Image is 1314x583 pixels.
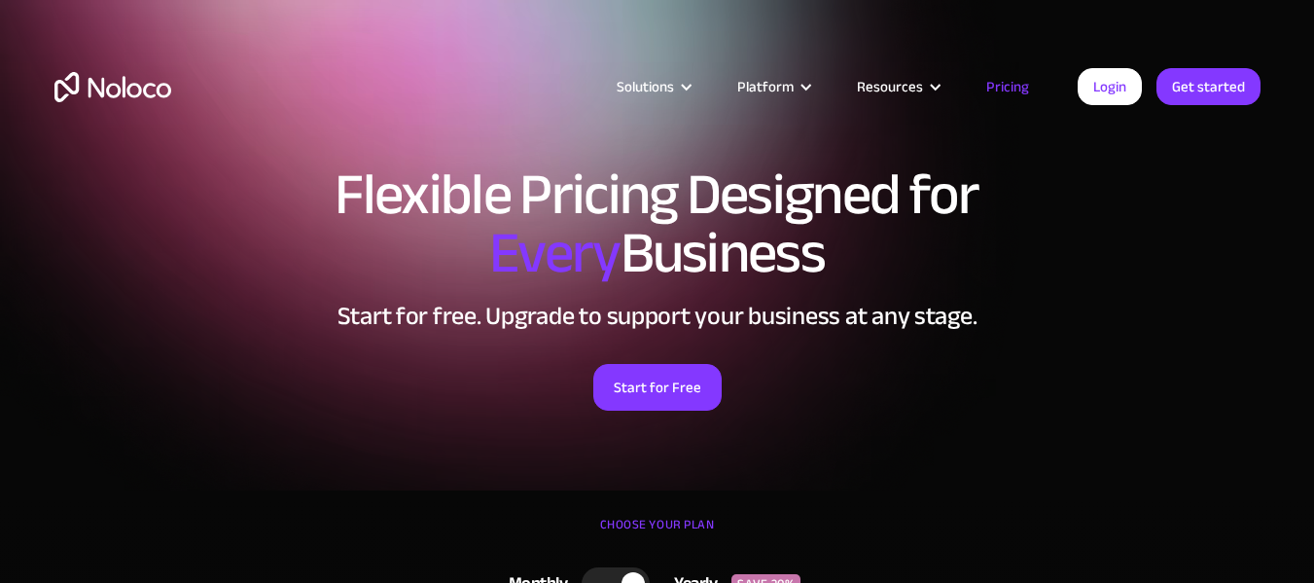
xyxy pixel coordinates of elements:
h1: Flexible Pricing Designed for Business [54,165,1261,282]
a: Login [1078,68,1142,105]
h2: Start for free. Upgrade to support your business at any stage. [54,302,1261,331]
div: CHOOSE YOUR PLAN [54,510,1261,559]
a: Get started [1156,68,1261,105]
a: Pricing [962,74,1053,99]
div: Resources [857,74,923,99]
a: Start for Free [593,364,722,411]
div: Solutions [592,74,713,99]
div: Platform [713,74,833,99]
div: Solutions [617,74,674,99]
a: home [54,72,171,102]
div: Resources [833,74,962,99]
span: Every [489,199,621,308]
div: Platform [737,74,794,99]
